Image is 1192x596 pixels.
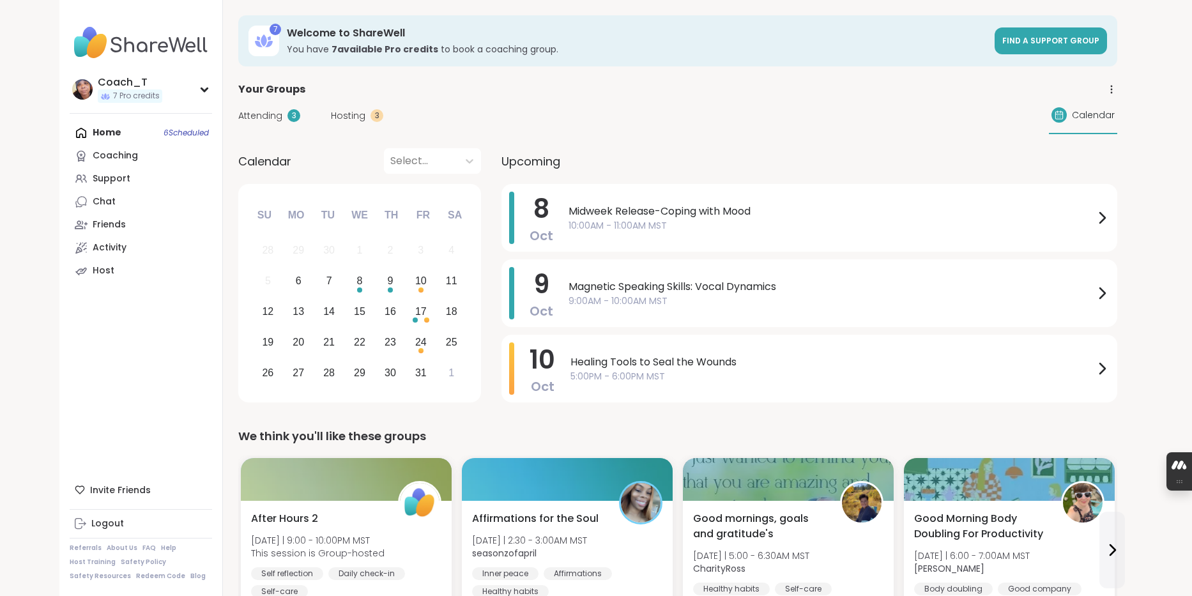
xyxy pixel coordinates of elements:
div: 30 [323,241,335,259]
div: Choose Monday, October 6th, 2025 [285,268,312,295]
img: Adrienne_QueenOfTheDawn [1063,483,1103,523]
span: Calendar [238,153,291,170]
a: Blog [190,572,206,581]
span: Good mornings, goals and gratitude's [693,511,826,542]
h3: Welcome to ShareWell [287,26,987,40]
div: Activity [93,241,126,254]
div: 1 [448,364,454,381]
div: Logout [91,517,124,530]
span: [DATE] | 9:00 - 10:00PM MST [251,534,385,547]
a: Friends [70,213,212,236]
div: We [346,201,374,229]
div: Not available Monday, September 29th, 2025 [285,237,312,264]
b: 7 available Pro credit s [332,43,438,56]
div: 3 [418,241,424,259]
div: 18 [446,303,457,320]
span: Midweek Release-Coping with Mood [569,204,1094,219]
div: 29 [293,241,304,259]
div: 28 [262,241,273,259]
div: 30 [385,364,396,381]
a: Host [70,259,212,282]
span: [DATE] | 2:30 - 3:00AM MST [472,534,587,547]
img: Coach_T [72,79,93,100]
div: 22 [354,333,365,351]
div: Self reflection [251,567,323,580]
a: Activity [70,236,212,259]
span: 9 [533,266,549,302]
div: 11 [446,272,457,289]
div: Choose Saturday, November 1st, 2025 [438,359,465,386]
div: Choose Tuesday, October 28th, 2025 [316,359,343,386]
span: Find a support group [1002,35,1099,46]
div: 20 [293,333,304,351]
a: Help [161,544,176,553]
span: Affirmations for the Soul [472,511,599,526]
a: Logout [70,512,212,535]
a: Chat [70,190,212,213]
div: Choose Thursday, October 16th, 2025 [377,298,404,326]
div: Not available Tuesday, September 30th, 2025 [316,237,343,264]
div: Choose Wednesday, October 22nd, 2025 [346,328,374,356]
div: Choose Tuesday, October 21st, 2025 [316,328,343,356]
div: Not available Sunday, October 5th, 2025 [254,268,282,295]
div: Fr [409,201,437,229]
div: 26 [262,364,273,381]
a: Find a support group [995,27,1107,54]
div: Coach_T [98,75,162,89]
div: 14 [323,303,335,320]
div: Choose Saturday, October 18th, 2025 [438,298,465,326]
div: Choose Sunday, October 19th, 2025 [254,328,282,356]
div: Sa [441,201,469,229]
a: FAQ [142,544,156,553]
span: Hosting [331,109,365,123]
div: Choose Monday, October 27th, 2025 [285,359,312,386]
div: 8 [357,272,363,289]
div: Choose Friday, October 31st, 2025 [407,359,434,386]
div: Choose Friday, October 24th, 2025 [407,328,434,356]
div: 29 [354,364,365,381]
div: 4 [448,241,454,259]
span: 5:00PM - 6:00PM MST [570,370,1094,383]
span: This session is Group-hosted [251,547,385,560]
div: 17 [415,303,427,320]
div: Not available Friday, October 3rd, 2025 [407,237,434,264]
div: Choose Monday, October 20th, 2025 [285,328,312,356]
div: 12 [262,303,273,320]
span: [DATE] | 6:00 - 7:00AM MST [914,549,1030,562]
div: Not available Wednesday, October 1st, 2025 [346,237,374,264]
a: Safety Policy [121,558,166,567]
div: 15 [354,303,365,320]
b: seasonzofapril [472,547,537,560]
span: 10:00AM - 11:00AM MST [569,219,1094,233]
div: Choose Friday, October 17th, 2025 [407,298,434,326]
div: Choose Sunday, October 12th, 2025 [254,298,282,326]
div: 10 [415,272,427,289]
div: Chat [93,195,116,208]
div: Choose Tuesday, October 7th, 2025 [316,268,343,295]
div: Friends [93,218,126,231]
div: Choose Thursday, October 9th, 2025 [377,268,404,295]
div: Choose Thursday, October 23rd, 2025 [377,328,404,356]
a: Coaching [70,144,212,167]
div: Daily check-in [328,567,405,580]
div: Choose Wednesday, October 8th, 2025 [346,268,374,295]
div: 6 [296,272,302,289]
div: 7 [326,272,332,289]
div: Good company [998,583,1081,595]
div: 3 [287,109,300,122]
div: Choose Thursday, October 30th, 2025 [377,359,404,386]
div: 27 [293,364,304,381]
span: Oct [531,378,554,395]
div: 23 [385,333,396,351]
span: [DATE] | 5:00 - 6:30AM MST [693,549,809,562]
span: Attending [238,109,282,123]
div: Host [93,264,114,277]
img: ShareWell Nav Logo [70,20,212,65]
div: 19 [262,333,273,351]
div: 7 [270,24,281,35]
div: Choose Saturday, October 25th, 2025 [438,328,465,356]
div: 2 [387,241,393,259]
b: CharityRoss [693,562,745,575]
div: month 2025-10 [252,235,466,388]
div: 1 [357,241,363,259]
